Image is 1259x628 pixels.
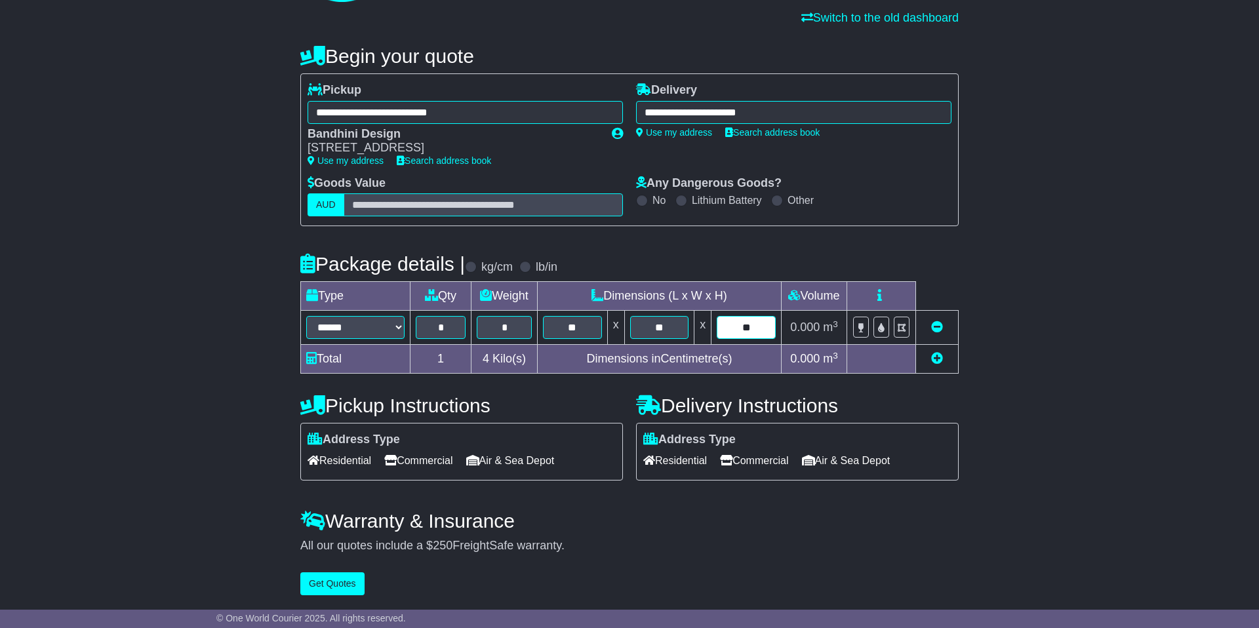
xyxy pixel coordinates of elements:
span: 0.000 [790,352,820,365]
td: Dimensions (L x W x H) [537,282,781,311]
label: Delivery [636,83,697,98]
label: lb/in [536,260,557,275]
label: Other [788,194,814,206]
a: Add new item [931,352,943,365]
h4: Pickup Instructions [300,395,623,416]
button: Get Quotes [300,572,365,595]
label: Goods Value [308,176,386,191]
label: Address Type [643,433,736,447]
div: [STREET_ADDRESS] [308,141,599,155]
td: Weight [471,282,538,311]
span: m [823,352,838,365]
span: 250 [433,539,452,552]
span: © One World Courier 2025. All rights reserved. [216,613,406,623]
a: Use my address [636,127,712,138]
label: Pickup [308,83,361,98]
td: x [694,311,711,345]
h4: Begin your quote [300,45,959,67]
a: Search address book [397,155,491,166]
span: 0.000 [790,321,820,334]
span: 4 [483,352,489,365]
a: Switch to the old dashboard [801,11,959,24]
span: Air & Sea Depot [466,450,555,471]
label: kg/cm [481,260,513,275]
label: Address Type [308,433,400,447]
span: Residential [308,450,371,471]
div: Bandhini Design [308,127,599,142]
div: All our quotes include a $ FreightSafe warranty. [300,539,959,553]
span: Commercial [720,450,788,471]
td: x [607,311,624,345]
h4: Warranty & Insurance [300,510,959,532]
td: Volume [781,282,847,311]
a: Use my address [308,155,384,166]
a: Remove this item [931,321,943,334]
td: 1 [410,345,471,374]
label: No [652,194,666,206]
label: Lithium Battery [692,194,762,206]
label: Any Dangerous Goods? [636,176,782,191]
sup: 3 [833,319,838,329]
span: Air & Sea Depot [802,450,890,471]
td: Total [301,345,410,374]
td: Qty [410,282,471,311]
sup: 3 [833,351,838,361]
a: Search address book [725,127,820,138]
h4: Delivery Instructions [636,395,959,416]
span: Residential [643,450,707,471]
label: AUD [308,193,344,216]
td: Dimensions in Centimetre(s) [537,345,781,374]
span: m [823,321,838,334]
td: Kilo(s) [471,345,538,374]
h4: Package details | [300,253,465,275]
span: Commercial [384,450,452,471]
td: Type [301,282,410,311]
